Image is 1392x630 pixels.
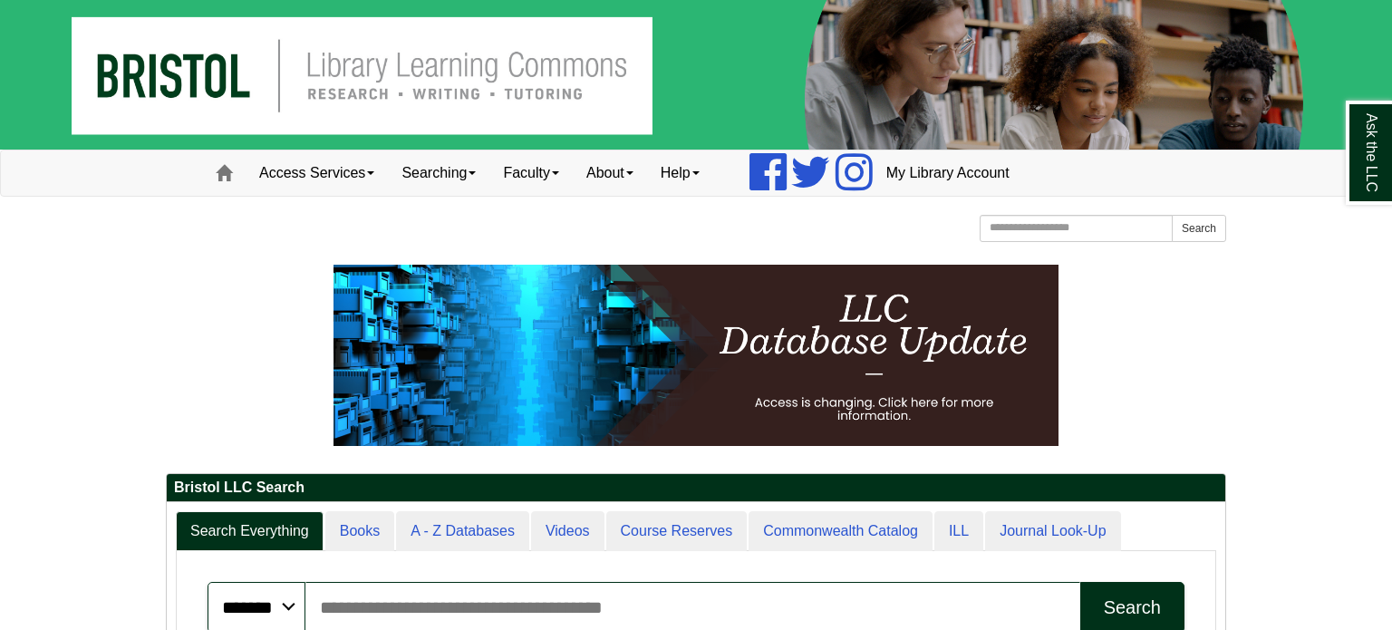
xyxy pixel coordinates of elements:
[396,511,529,552] a: A - Z Databases
[176,511,324,552] a: Search Everything
[246,150,388,196] a: Access Services
[1104,597,1161,618] div: Search
[749,511,933,552] a: Commonwealth Catalog
[647,150,713,196] a: Help
[325,511,394,552] a: Books
[167,474,1225,502] h2: Bristol LLC Search
[1172,215,1226,242] button: Search
[606,511,748,552] a: Course Reserves
[388,150,489,196] a: Searching
[531,511,604,552] a: Videos
[873,150,1023,196] a: My Library Account
[333,265,1058,446] img: HTML tutorial
[489,150,573,196] a: Faculty
[573,150,647,196] a: About
[985,511,1120,552] a: Journal Look-Up
[934,511,983,552] a: ILL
